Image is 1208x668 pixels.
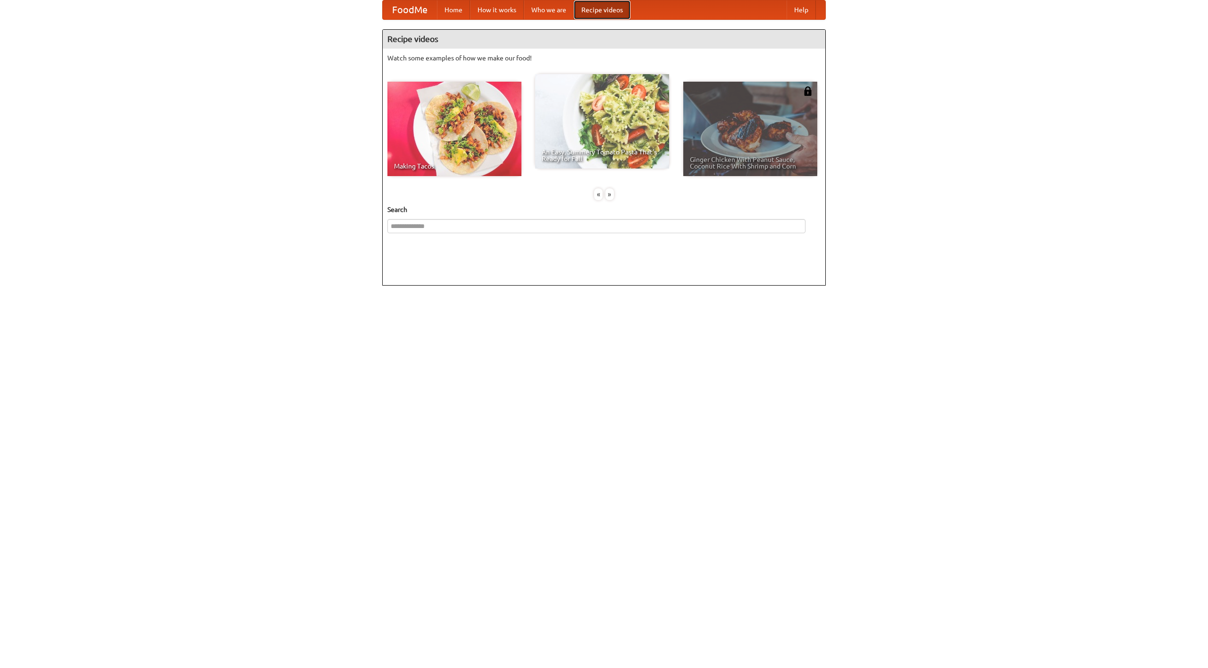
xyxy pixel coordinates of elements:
span: Making Tacos [394,163,515,169]
p: Watch some examples of how we make our food! [387,53,821,63]
a: Recipe videos [574,0,630,19]
h5: Search [387,205,821,214]
div: « [594,188,603,200]
img: 483408.png [803,86,813,96]
a: Who we are [524,0,574,19]
a: An Easy, Summery Tomato Pasta That's Ready for Fall [535,74,669,169]
a: How it works [470,0,524,19]
a: Home [437,0,470,19]
a: FoodMe [383,0,437,19]
span: An Easy, Summery Tomato Pasta That's Ready for Fall [542,149,663,162]
a: Help [787,0,816,19]
a: Making Tacos [387,82,521,176]
h4: Recipe videos [383,30,825,49]
div: » [605,188,614,200]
